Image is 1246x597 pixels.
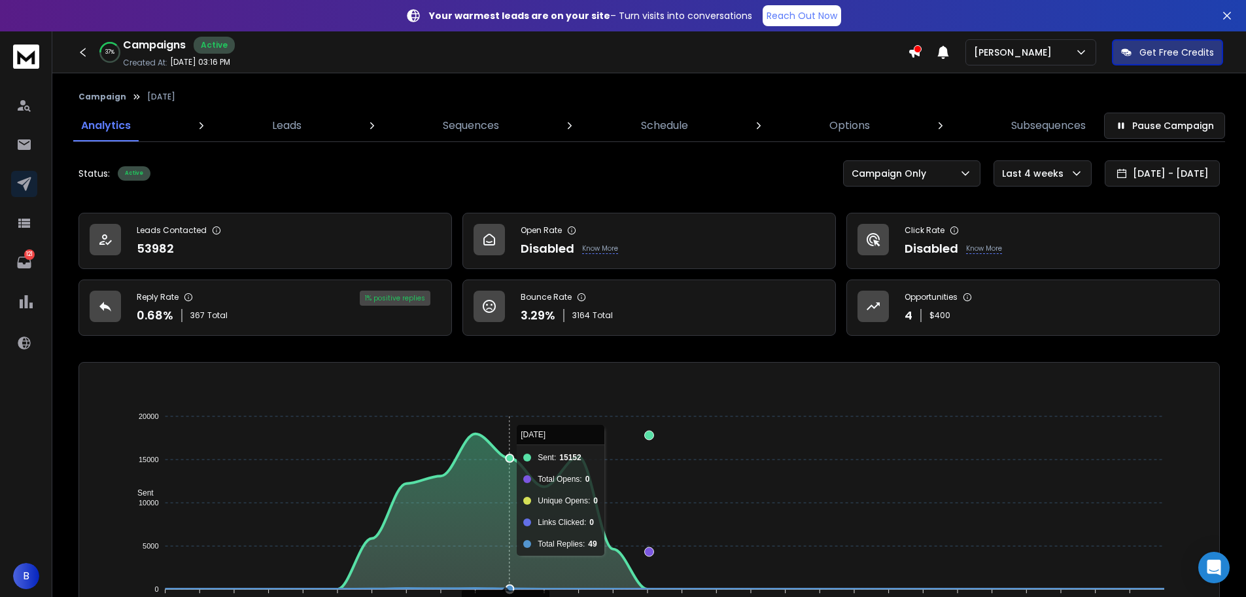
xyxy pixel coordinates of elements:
span: Total [593,310,613,321]
div: Active [194,37,235,54]
p: Options [829,118,870,134]
tspan: 20000 [139,412,159,420]
strong: Your warmest leads are on your site [429,9,610,22]
tspan: 5000 [143,542,158,550]
span: 3164 [572,310,590,321]
span: Total [207,310,228,321]
a: Open RateDisabledKnow More [462,213,836,269]
a: Subsequences [1003,110,1094,141]
p: Leads [272,118,302,134]
a: Bounce Rate3.29%3164Total [462,280,836,336]
p: Last 4 weeks [1002,167,1069,180]
a: 121 [11,249,37,276]
p: Reply Rate [137,292,179,302]
h1: Campaigns [123,37,186,53]
div: Open Intercom Messenger [1198,552,1230,583]
tspan: 0 [154,585,158,593]
p: Know More [582,244,618,254]
button: Campaign [78,92,126,102]
p: Leads Contacted [137,225,207,236]
button: B [13,563,39,589]
p: 121 [24,249,35,260]
p: Disabled [521,240,574,258]
a: Click RateDisabledKnow More [846,213,1220,269]
a: Leads Contacted53982 [78,213,452,269]
p: [PERSON_NAME] [974,46,1057,59]
p: Disabled [905,240,958,258]
p: Status: [78,167,110,180]
p: Schedule [641,118,688,134]
p: Bounce Rate [521,292,572,302]
p: [DATE] [147,92,175,102]
tspan: 10000 [139,499,159,507]
a: Opportunities4$400 [846,280,1220,336]
p: Reach Out Now [767,9,837,22]
div: 1 % positive replies [360,291,430,306]
a: Reply Rate0.68%367Total1% positive replies [78,280,452,336]
p: 4 [905,306,912,325]
a: Options [822,110,878,141]
img: logo [13,45,39,69]
a: Schedule [633,110,696,141]
a: Analytics [73,110,139,141]
span: Sent [128,488,154,497]
p: $ 400 [929,310,950,321]
p: Open Rate [521,225,562,236]
p: Sequences [443,118,499,134]
p: Created At: [123,58,167,68]
p: Get Free Credits [1139,46,1214,59]
p: 3.29 % [521,306,555,325]
button: Pause Campaign [1104,113,1225,139]
p: Subsequences [1011,118,1086,134]
p: [DATE] 03:16 PM [170,57,230,67]
p: Click Rate [905,225,944,236]
a: Reach Out Now [763,5,841,26]
span: 367 [190,310,205,321]
div: Active [118,166,150,181]
p: 0.68 % [137,306,173,325]
a: Sequences [435,110,507,141]
p: 37 % [105,48,114,56]
button: [DATE] - [DATE] [1105,160,1220,187]
p: 53982 [137,240,174,258]
tspan: 15000 [139,456,159,463]
p: Opportunities [905,292,958,302]
p: Campaign Only [852,167,931,180]
p: Analytics [81,118,131,134]
button: Get Free Credits [1112,39,1223,65]
p: Know More [966,244,1002,254]
a: Leads [264,110,309,141]
p: – Turn visits into conversations [429,9,752,22]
